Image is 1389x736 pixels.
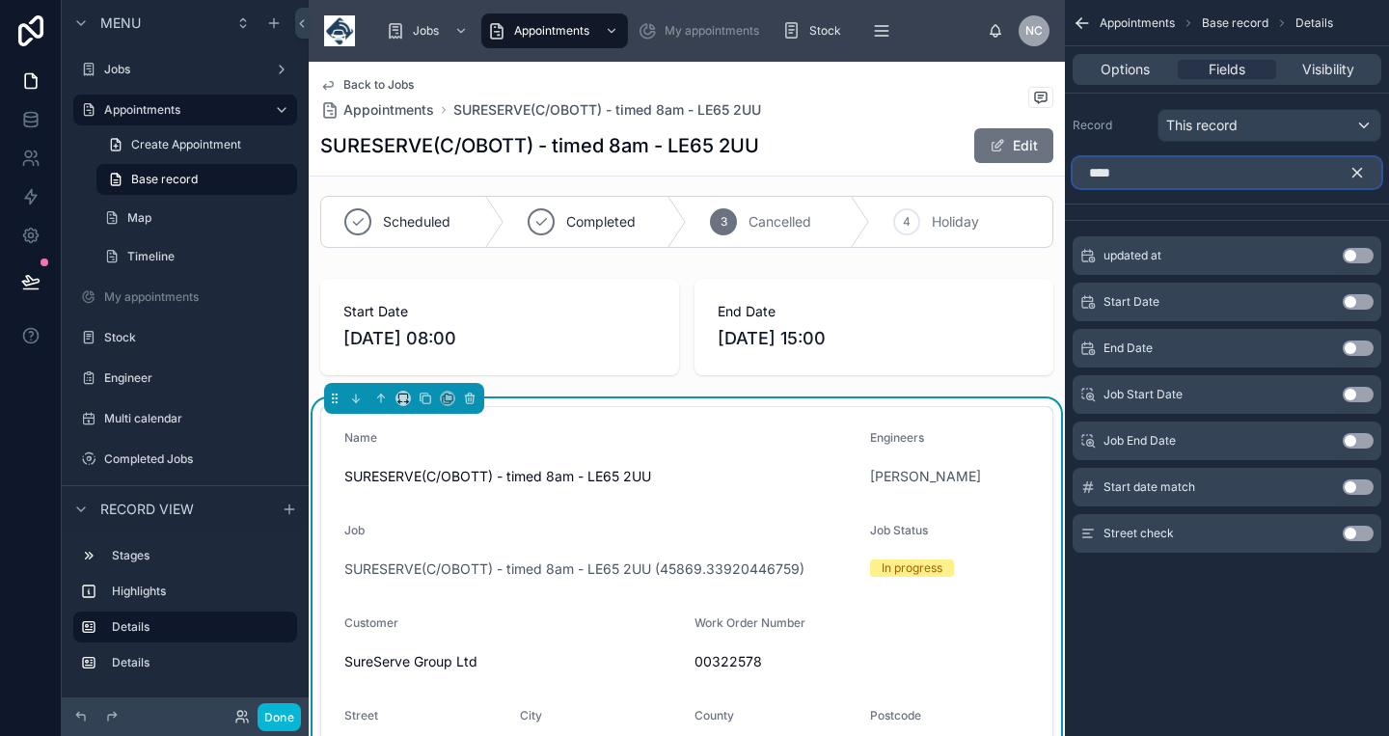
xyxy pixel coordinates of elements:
[73,444,297,475] a: Completed Jobs
[258,703,301,731] button: Done
[1209,60,1245,79] span: Fields
[514,23,589,39] span: Appointments
[100,14,141,33] span: Menu
[104,411,293,426] label: Multi calendar
[73,282,297,313] a: My appointments
[112,655,289,670] label: Details
[96,129,297,160] a: Create Appointment
[809,23,841,39] span: Stock
[343,100,434,120] span: Appointments
[694,652,1029,671] span: 00322578
[112,584,289,599] label: Highlights
[1103,387,1183,402] span: Job Start Date
[1202,15,1268,31] span: Base record
[665,23,759,39] span: My appointments
[632,14,773,48] a: My appointments
[1166,116,1238,135] span: This record
[1103,526,1174,541] span: Street check
[344,615,398,630] span: Customer
[73,322,297,353] a: Stock
[380,14,477,48] a: Jobs
[73,403,297,434] a: Multi calendar
[131,137,241,152] span: Create Appointment
[882,559,942,577] div: In progress
[127,249,293,264] label: Timeline
[870,430,924,445] span: Engineers
[344,467,855,486] span: SURESERVE(C/OBOTT) - timed 8am - LE65 2UU
[343,77,414,93] span: Back to Jobs
[112,619,282,635] label: Details
[104,62,266,77] label: Jobs
[870,708,921,722] span: Postcode
[870,467,981,486] a: [PERSON_NAME]
[1101,60,1150,79] span: Options
[104,289,293,305] label: My appointments
[104,370,293,386] label: Engineer
[344,708,378,722] span: Street
[776,14,855,48] a: Stock
[1100,15,1175,31] span: Appointments
[131,172,198,187] span: Base record
[344,559,804,579] a: SURESERVE(C/OBOTT) - timed 8am - LE65 2UU (45869.33920446759)
[453,100,761,120] a: SURESERVE(C/OBOTT) - timed 8am - LE65 2UU
[413,23,439,39] span: Jobs
[520,708,542,722] span: City
[96,241,297,272] a: Timeline
[96,203,297,233] a: Map
[370,10,988,52] div: scrollable content
[974,128,1053,163] button: Edit
[320,77,414,93] a: Back to Jobs
[104,102,259,118] label: Appointments
[127,210,293,226] label: Map
[73,363,297,394] a: Engineer
[320,132,759,159] h1: SURESERVE(C/OBOTT) - timed 8am - LE65 2UU
[1103,479,1195,495] span: Start date match
[694,708,734,722] span: County
[104,451,293,467] label: Completed Jobs
[344,430,377,445] span: Name
[1103,433,1176,449] span: Job End Date
[73,54,297,85] a: Jobs
[344,652,679,671] span: SureServe Group Ltd
[344,523,365,537] span: Job
[320,100,434,120] a: Appointments
[1073,118,1150,133] label: Record
[694,615,805,630] span: Work Order Number
[324,15,355,46] img: App logo
[1025,23,1043,39] span: NC
[112,548,289,563] label: Stages
[1103,294,1159,310] span: Start Date
[1157,109,1381,142] button: This record
[1302,60,1354,79] span: Visibility
[870,523,928,537] span: Job Status
[100,500,194,519] span: Record view
[73,484,297,515] a: Ready to invoice
[481,14,628,48] a: Appointments
[104,330,293,345] label: Stock
[96,164,297,195] a: Base record
[1103,341,1153,356] span: End Date
[73,95,297,125] a: Appointments
[62,532,309,697] div: scrollable content
[1295,15,1333,31] span: Details
[1103,248,1161,263] span: updated at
